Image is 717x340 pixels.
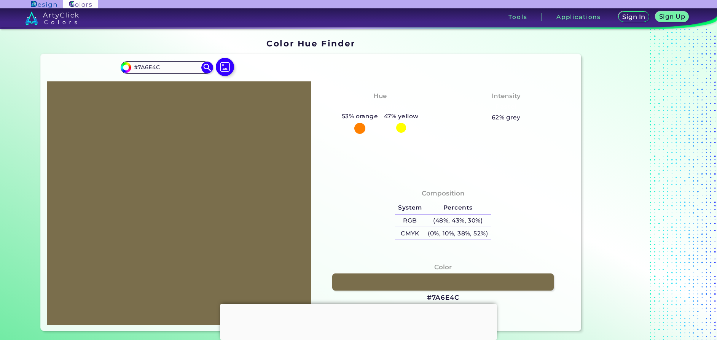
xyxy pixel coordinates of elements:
[395,214,425,227] h5: RGB
[381,111,421,121] h5: 47% yellow
[266,38,355,49] h1: Color Hue Finder
[492,102,520,111] h3: Pastel
[131,62,202,73] input: type color..
[434,262,452,273] h4: Color
[620,12,648,22] a: Sign In
[395,202,425,214] h5: System
[660,14,684,19] h5: Sign Up
[425,202,491,214] h5: Percents
[508,14,527,20] h3: Tools
[427,293,459,302] h3: #7A6E4C
[339,111,381,121] h5: 53% orange
[220,304,497,338] iframe: Advertisement
[584,36,679,334] iframe: Advertisement
[25,11,79,25] img: logo_artyclick_colors_white.svg
[425,214,491,227] h5: (48%, 43%, 30%)
[492,91,521,102] h4: Intensity
[425,227,491,240] h5: (0%, 10%, 38%, 52%)
[216,58,234,76] img: icon picture
[422,188,465,199] h4: Composition
[395,227,425,240] h5: CMYK
[657,12,687,22] a: Sign Up
[373,91,387,102] h4: Hue
[31,1,57,8] img: ArtyClick Design logo
[623,14,644,20] h5: Sign In
[492,113,521,122] h5: 62% grey
[556,14,601,20] h3: Applications
[351,102,409,111] h3: Orange-Yellow
[201,62,213,73] img: icon search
